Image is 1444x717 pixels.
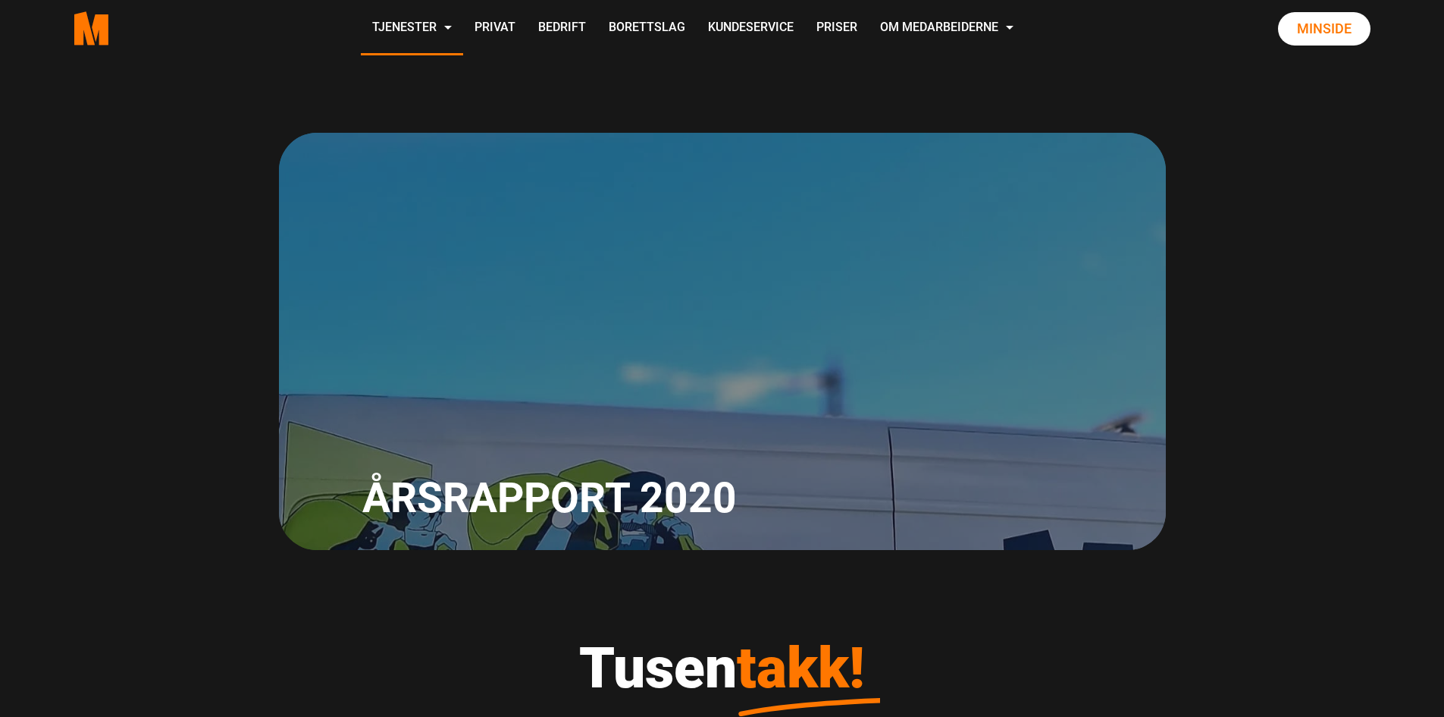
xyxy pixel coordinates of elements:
[597,2,697,55] a: Borettslag
[361,2,463,55] a: Tjenester
[463,2,527,55] a: Privat
[805,2,869,55] a: Priser
[362,469,737,527] h1: Årsrapport 2020
[737,634,865,701] span: takk!
[869,2,1025,55] a: Om Medarbeiderne
[1278,12,1370,46] a: Minside
[697,2,805,55] a: Kundeservice
[381,634,1063,702] h1: Tusen
[527,2,597,55] a: Bedrift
